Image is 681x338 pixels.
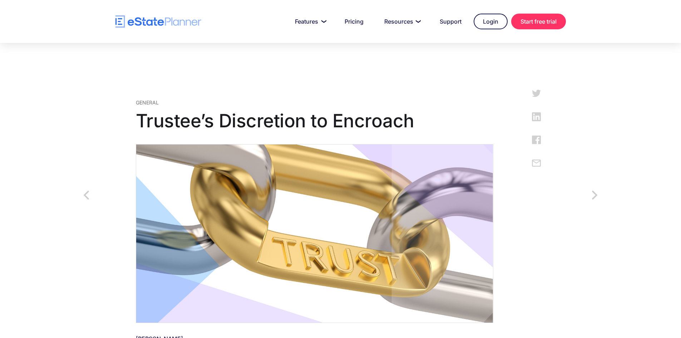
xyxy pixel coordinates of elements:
a: Pricing [336,14,372,29]
div: General [136,99,493,106]
a: Features [286,14,332,29]
a: Start free trial [511,14,566,29]
h1: Trustee’s Discretion to Encroach [136,110,493,132]
a: Resources [376,14,428,29]
a: home [115,15,201,28]
a: Login [474,14,508,29]
a: Support [431,14,470,29]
